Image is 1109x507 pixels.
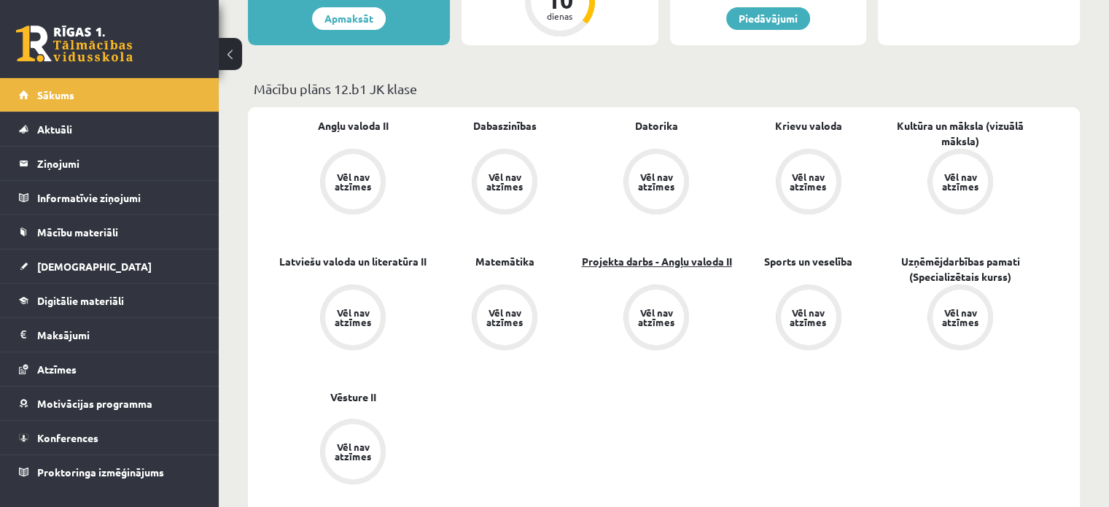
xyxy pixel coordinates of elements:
[635,118,678,133] a: Datorika
[318,118,389,133] a: Angļu valoda II
[884,149,1036,217] a: Vēl nav atzīmes
[473,118,537,133] a: Dabaszinības
[19,249,201,283] a: [DEMOGRAPHIC_DATA]
[37,123,72,136] span: Aktuāli
[636,308,677,327] div: Vēl nav atzīmes
[884,285,1036,353] a: Vēl nav atzīmes
[332,308,373,327] div: Vēl nav atzīmes
[429,285,580,353] a: Vēl nav atzīmes
[19,455,201,489] a: Proktoringa izmēģinājums
[37,363,77,376] span: Atzīmes
[37,88,74,101] span: Sākums
[788,308,829,327] div: Vēl nav atzīmes
[312,7,386,30] a: Apmaksāt
[279,254,427,269] a: Latviešu valoda un literatūra II
[19,284,201,317] a: Digitālie materiāli
[788,172,829,191] div: Vēl nav atzīmes
[733,149,884,217] a: Vēl nav atzīmes
[277,419,429,487] a: Vēl nav atzīmes
[19,181,201,214] a: Informatīvie ziņojumi
[429,149,580,217] a: Vēl nav atzīmes
[733,285,884,353] a: Vēl nav atzīmes
[37,147,201,180] legend: Ziņojumi
[764,254,852,269] a: Sports un veselība
[636,172,677,191] div: Vēl nav atzīmes
[37,181,201,214] legend: Informatīvie ziņojumi
[254,79,1074,98] p: Mācību plāns 12.b1 JK klase
[19,78,201,112] a: Sākums
[726,7,810,30] a: Piedāvājumi
[538,12,582,20] div: dienas
[19,387,201,420] a: Motivācijas programma
[19,352,201,386] a: Atzīmes
[37,318,201,352] legend: Maksājumi
[37,225,118,239] span: Mācību materiāli
[37,465,164,479] span: Proktoringa izmēģinājums
[775,118,842,133] a: Krievu valoda
[37,294,124,307] span: Digitālie materiāli
[484,308,525,327] div: Vēl nav atzīmes
[884,118,1036,149] a: Kultūra un māksla (vizuālā māksla)
[37,397,152,410] span: Motivācijas programma
[581,254,731,269] a: Projekta darbs - Angļu valoda II
[19,112,201,146] a: Aktuāli
[940,172,981,191] div: Vēl nav atzīmes
[277,149,429,217] a: Vēl nav atzīmes
[277,285,429,353] a: Vēl nav atzīmes
[484,172,525,191] div: Vēl nav atzīmes
[19,318,201,352] a: Maksājumi
[19,215,201,249] a: Mācību materiāli
[37,431,98,444] span: Konferences
[19,147,201,180] a: Ziņojumi
[16,26,133,62] a: Rīgas 1. Tālmācības vidusskola
[37,260,152,273] span: [DEMOGRAPHIC_DATA]
[580,149,732,217] a: Vēl nav atzīmes
[475,254,534,269] a: Matemātika
[580,285,732,353] a: Vēl nav atzīmes
[19,421,201,454] a: Konferences
[884,254,1036,285] a: Uzņēmējdarbības pamati (Specializētais kurss)
[940,308,981,327] div: Vēl nav atzīmes
[330,390,376,405] a: Vēsture II
[332,442,373,461] div: Vēl nav atzīmes
[332,172,373,191] div: Vēl nav atzīmes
